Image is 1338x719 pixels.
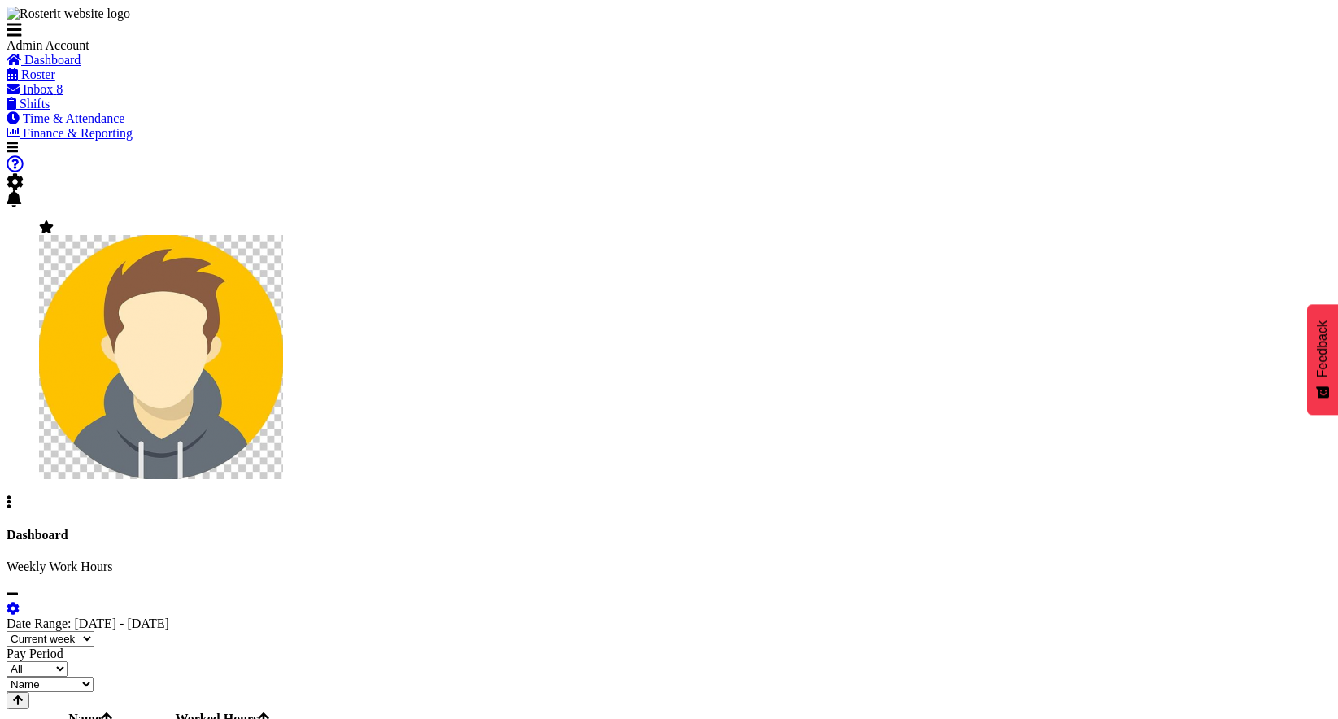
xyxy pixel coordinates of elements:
div: Admin Account [7,38,251,53]
span: Dashboard [24,53,81,67]
img: admin-rosteritf9cbda91fdf824d97c9d6345b1f660ea.png [39,235,283,479]
span: Finance & Reporting [23,126,133,140]
a: minimize [7,587,18,601]
span: Feedback [1315,320,1330,377]
span: Time & Attendance [23,111,125,125]
a: Time & Attendance [7,111,124,125]
span: Shifts [20,97,50,111]
span: Inbox [23,82,53,96]
span: 8 [56,82,63,96]
a: settings [7,602,20,616]
span: Roster [21,68,55,81]
a: Inbox 8 [7,82,63,96]
button: Feedback - Show survey [1307,304,1338,415]
label: Pay Period [7,647,63,660]
p: Weekly Work Hours [7,560,1331,574]
a: Shifts [7,97,50,111]
a: Dashboard [7,53,81,67]
label: Date Range: [DATE] - [DATE] [7,617,169,630]
img: Rosterit website logo [7,7,130,21]
h4: Dashboard [7,528,1331,543]
a: Finance & Reporting [7,126,133,140]
a: Roster [7,68,55,81]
